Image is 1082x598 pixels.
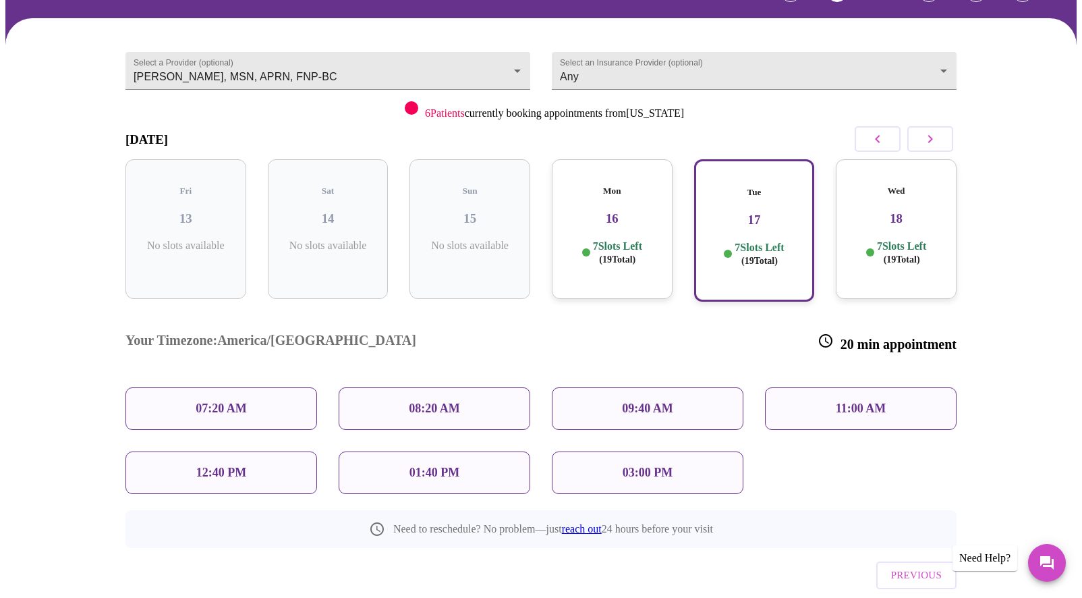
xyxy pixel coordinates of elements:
[847,186,946,196] h5: Wed
[836,402,886,416] p: 11:00 AM
[279,186,378,196] h5: Sat
[552,52,957,90] div: Any
[593,240,642,266] p: 7 Slots Left
[623,466,673,480] p: 03:00 PM
[706,187,803,198] h5: Tue
[136,211,235,226] h3: 13
[847,211,946,226] h3: 18
[877,240,926,266] p: 7 Slots Left
[952,545,1017,571] div: Need Help?
[409,466,459,480] p: 01:40 PM
[599,254,635,265] span: ( 19 Total)
[393,523,713,535] p: Need to reschedule? No problem—just 24 hours before your visit
[125,132,168,147] h3: [DATE]
[420,186,519,196] h5: Sun
[622,402,673,416] p: 09:40 AM
[425,107,684,119] p: currently booking appointments from [US_STATE]
[125,52,530,90] div: [PERSON_NAME], MSN, APRN, FNP-BC
[125,333,416,352] h3: Your Timezone: America/[GEOGRAPHIC_DATA]
[196,466,246,480] p: 12:40 PM
[741,256,778,266] span: ( 19 Total)
[563,211,662,226] h3: 16
[818,333,957,352] h3: 20 min appointment
[420,240,519,252] p: No slots available
[136,186,235,196] h5: Fri
[409,402,460,416] p: 08:20 AM
[706,213,803,227] h3: 17
[420,211,519,226] h3: 15
[876,562,957,589] button: Previous
[279,240,378,252] p: No slots available
[196,402,247,416] p: 07:20 AM
[1028,544,1066,582] button: Messages
[425,107,465,119] span: 6 Patients
[136,240,235,252] p: No slots available
[735,241,784,267] p: 7 Slots Left
[563,186,662,196] h5: Mon
[279,211,378,226] h3: 14
[884,254,920,265] span: ( 19 Total)
[891,566,942,584] span: Previous
[562,523,602,535] a: reach out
